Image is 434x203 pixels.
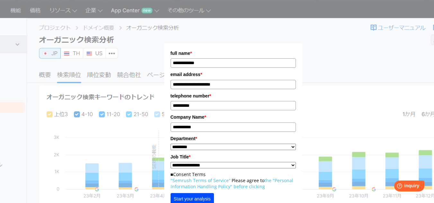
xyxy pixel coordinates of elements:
[171,136,196,141] font: Department
[171,154,189,159] font: Job Title
[171,177,293,190] a: the "Personal Information Handling Policy" before clicking
[232,177,264,183] font: Please agree to
[171,51,190,56] font: full name
[171,72,200,77] font: email address
[171,114,205,120] font: Company Name
[171,177,231,183] a: "Semrush Terms of Service"
[171,171,206,177] font: ■Consent Terms
[377,178,427,196] iframe: Help widget launcher
[174,196,211,201] font: Start your analysis
[171,93,209,98] font: telephone number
